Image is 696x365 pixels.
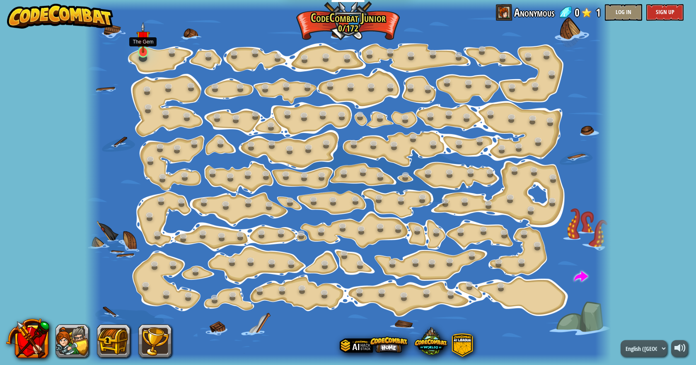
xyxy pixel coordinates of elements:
[136,22,150,53] img: level-banner-unstarted.png
[596,4,601,21] span: 1
[621,340,667,357] select: Languages
[671,340,688,357] button: Adjust volume
[605,4,642,21] button: Log In
[7,4,113,29] img: CodeCombat - Learn how to code by playing a game
[514,4,554,21] span: Anonymous
[646,4,684,21] button: Sign Up
[575,4,580,21] span: 0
